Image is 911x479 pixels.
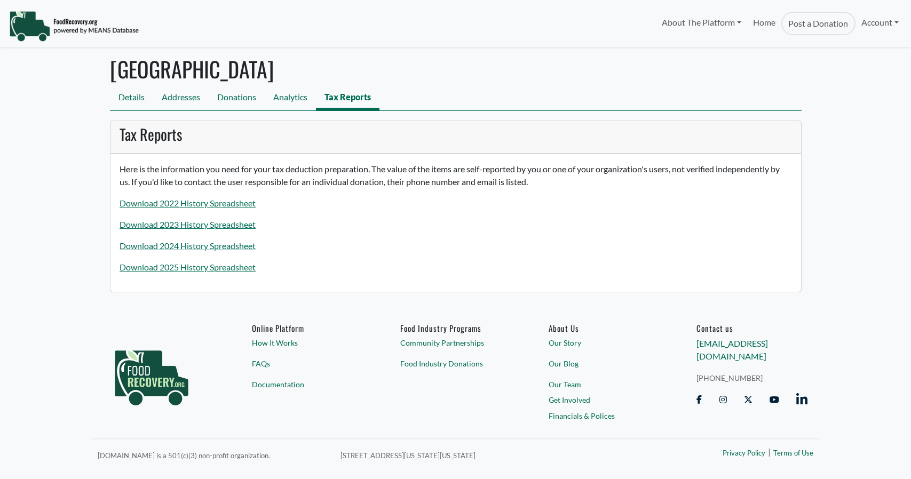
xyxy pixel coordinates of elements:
[549,323,660,333] a: About Us
[316,86,379,110] a: Tax Reports
[120,262,256,272] a: Download 2025 History Spreadsheet
[723,449,765,459] a: Privacy Policy
[252,323,363,333] h6: Online Platform
[110,86,153,110] a: Details
[549,338,660,349] a: Our Story
[120,241,256,251] a: Download 2024 History Spreadsheet
[696,372,807,384] a: [PHONE_NUMBER]
[120,219,256,229] a: Download 2023 History Spreadsheet
[747,12,781,35] a: Home
[265,86,316,110] a: Analytics
[252,358,363,369] a: FAQs
[696,339,768,362] a: [EMAIL_ADDRESS][DOMAIN_NAME]
[9,10,139,42] img: NavigationLogo_FoodRecovery-91c16205cd0af1ed486a0f1a7774a6544ea792ac00100771e7dd3ec7c0e58e41.png
[781,12,855,35] a: Post a Donation
[549,395,660,406] a: Get Involved
[549,410,660,421] a: Financials & Polices
[209,86,265,110] a: Donations
[400,323,511,333] h6: Food Industry Programs
[252,379,363,390] a: Documentation
[549,358,660,369] a: Our Blog
[773,449,813,459] a: Terms of Use
[549,379,660,390] a: Our Team
[252,338,363,349] a: How It Works
[98,449,328,461] p: [DOMAIN_NAME] is a 501(c)(3) non-profit organization.
[110,56,802,82] h1: [GEOGRAPHIC_DATA]
[153,86,209,110] a: Addresses
[768,446,771,459] span: |
[855,12,905,33] a: Account
[340,449,631,461] p: [STREET_ADDRESS][US_STATE][US_STATE]
[696,323,807,333] h6: Contact us
[104,323,200,425] img: food_recovery_green_logo-76242d7a27de7ed26b67be613a865d9c9037ba317089b267e0515145e5e51427.png
[120,163,791,188] p: Here is the information you need for your tax deduction preparation. The value of the items are s...
[655,12,747,33] a: About The Platform
[400,338,511,349] a: Community Partnerships
[120,198,256,208] a: Download 2022 History Spreadsheet
[400,358,511,369] a: Food Industry Donations
[120,125,791,143] h3: Tax Reports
